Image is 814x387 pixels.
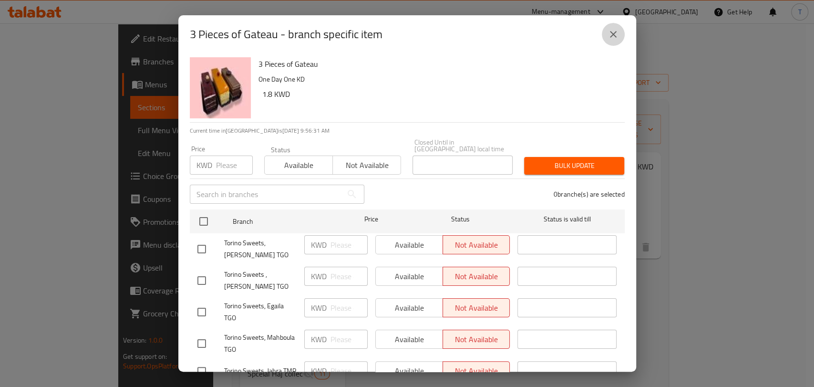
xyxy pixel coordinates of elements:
[330,361,368,380] input: Please enter price
[311,302,327,314] p: KWD
[190,185,342,204] input: Search in branches
[330,330,368,349] input: Please enter price
[262,87,617,101] h6: 1.8 KWD
[224,365,297,377] span: Torino Sweets, Jahra TMP
[258,73,617,85] p: One Day One KD
[330,267,368,286] input: Please enter price
[532,160,617,172] span: Bulk update
[224,332,297,356] span: Torino Sweets, Mahboula TGO
[190,126,625,135] p: Current time in [GEOGRAPHIC_DATA] is [DATE] 9:56:31 AM
[311,239,327,251] p: KWD
[268,158,329,172] span: Available
[311,334,327,345] p: KWD
[224,269,297,293] span: Torino Sweets , [PERSON_NAME] TGO
[224,300,297,324] span: Torino Sweets, Egaila TGO
[330,235,368,254] input: Please enter price
[332,156,401,175] button: Not available
[340,213,403,225] span: Price
[196,159,212,171] p: KWD
[224,237,297,261] span: Torino Sweets, [PERSON_NAME] TGO
[517,213,617,225] span: Status is valid till
[264,156,333,175] button: Available
[554,189,625,199] p: 0 branche(s) are selected
[524,157,624,175] button: Bulk update
[330,298,368,317] input: Please enter price
[411,213,510,225] span: Status
[190,27,382,42] h2: 3 Pieces of Gateau - branch specific item
[311,365,327,377] p: KWD
[258,57,617,71] h6: 3 Pieces of Gateau
[233,216,332,228] span: Branch
[216,156,253,175] input: Please enter price
[602,23,625,46] button: close
[190,57,251,118] img: 3 Pieces of Gateau
[337,158,397,172] span: Not available
[311,271,327,282] p: KWD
